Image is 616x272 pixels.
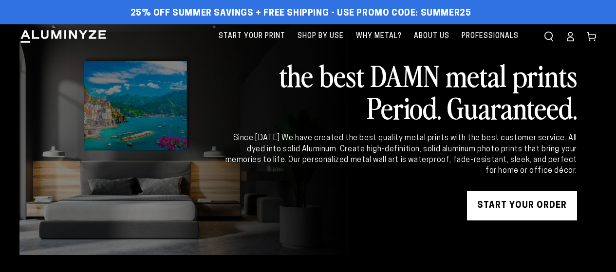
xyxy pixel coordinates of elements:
[19,29,107,44] img: Aluminyze
[224,59,577,123] h2: the best DAMN metal prints Period. Guaranteed.
[462,30,519,42] span: Professionals
[214,24,290,48] a: Start Your Print
[224,133,577,177] div: Since [DATE] We have created the best quality metal prints with the best customer service. All dy...
[293,24,349,48] a: Shop By Use
[351,24,407,48] a: Why Metal?
[538,26,560,47] summary: Search our site
[457,24,523,48] a: Professionals
[131,8,471,19] span: 25% off Summer Savings + Free Shipping - Use Promo Code: SUMMER25
[409,24,454,48] a: About Us
[414,30,449,42] span: About Us
[298,30,344,42] span: Shop By Use
[467,191,577,220] a: START YOUR Order
[356,30,402,42] span: Why Metal?
[219,30,285,42] span: Start Your Print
